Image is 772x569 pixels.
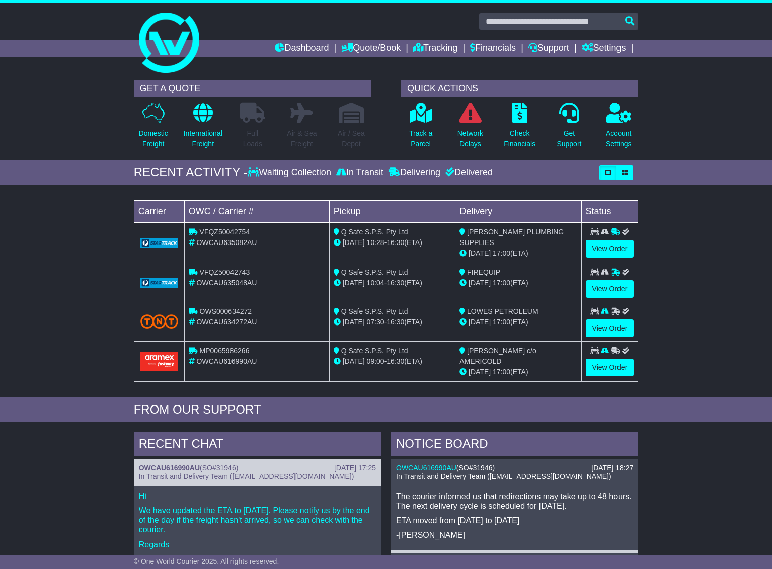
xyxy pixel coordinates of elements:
div: ( ) [139,464,376,472]
p: Network Delays [457,128,483,149]
div: (ETA) [459,278,577,288]
span: In Transit and Delivery Team ([EMAIL_ADDRESS][DOMAIN_NAME]) [396,472,611,480]
span: Q Safe S.P.S. Pty Ltd [341,228,408,236]
p: [PERSON_NAME] [139,554,376,564]
span: SO#31946 [459,464,493,472]
span: [PERSON_NAME] c/o AMERICOLD [459,347,536,365]
div: [DATE] 17:25 [334,464,376,472]
div: Delivered [443,167,493,178]
div: - (ETA) [334,356,451,367]
span: [PERSON_NAME] PLUMBING SUPPLIES [459,228,564,247]
div: NOTICE BOARD [391,432,638,459]
div: (ETA) [459,248,577,259]
a: View Order [586,319,634,337]
img: GetCarrierServiceLogo [140,278,178,288]
p: The courier informed us that redirections may take up to 48 hours. The next delivery cycle is sch... [396,492,633,511]
span: 10:04 [367,279,384,287]
img: TNT_Domestic.png [140,314,178,328]
span: 16:30 [387,238,404,247]
td: Status [581,200,638,222]
span: 09:00 [367,357,384,365]
span: [DATE] [343,238,365,247]
span: In Transit and Delivery Team ([EMAIL_ADDRESS][DOMAIN_NAME]) [139,472,354,480]
p: Full Loads [240,128,265,149]
span: Q Safe S.P.S. Pty Ltd [341,268,408,276]
span: [DATE] [469,368,491,376]
span: [DATE] [469,249,491,257]
div: FROM OUR SUPPORT [134,402,639,417]
p: We have updated the ETA to [DATE]. Please notify us by the end of the day if the freight hasn't a... [139,506,376,535]
img: GetCarrierServiceLogo [140,238,178,248]
span: © One World Courier 2025. All rights reserved. [134,557,279,565]
img: Aramex.png [140,352,178,370]
td: OWC / Carrier # [184,200,329,222]
a: Settings [582,40,626,57]
span: MP0065986266 [200,347,250,355]
span: 16:30 [387,279,404,287]
span: [DATE] [469,279,491,287]
p: International Freight [184,128,222,149]
a: GetSupport [556,102,582,155]
span: OWCAU635048AU [197,279,257,287]
span: [DATE] [343,318,365,326]
div: Delivering [386,167,443,178]
span: 17:00 [493,368,510,376]
p: -[PERSON_NAME] [396,530,633,540]
a: Tracking [413,40,457,57]
p: Check Financials [504,128,535,149]
span: SO#31946 [202,464,236,472]
a: InternationalFreight [183,102,223,155]
a: Support [528,40,569,57]
span: OWCAU635082AU [197,238,257,247]
span: Q Safe S.P.S. Pty Ltd [341,307,408,315]
a: AccountSettings [605,102,632,155]
div: (ETA) [459,367,577,377]
div: Waiting Collection [248,167,334,178]
div: (ETA) [459,317,577,328]
div: RECENT CHAT [134,432,381,459]
div: In Transit [334,167,386,178]
div: - (ETA) [334,278,451,288]
a: NetworkDelays [457,102,484,155]
a: View Order [586,240,634,258]
div: [DATE] 18:27 [591,464,633,472]
p: Track a Parcel [409,128,432,149]
p: Account Settings [606,128,632,149]
span: 10:28 [367,238,384,247]
span: VFQZ50042743 [200,268,250,276]
div: QUICK ACTIONS [401,80,638,97]
td: Delivery [455,200,581,222]
span: VFQZ50042754 [200,228,250,236]
span: FIREQUIP [467,268,500,276]
a: Track aParcel [409,102,433,155]
a: Financials [470,40,516,57]
span: OWCAU616990AU [197,357,257,365]
p: Get Support [557,128,581,149]
span: [DATE] [343,357,365,365]
span: 16:30 [387,357,404,365]
span: 17:00 [493,249,510,257]
span: [DATE] [469,318,491,326]
span: 07:30 [367,318,384,326]
span: 16:30 [387,318,404,326]
a: Dashboard [275,40,329,57]
a: View Order [586,280,634,298]
p: ETA moved from [DATE] to [DATE] [396,516,633,525]
p: Air / Sea Depot [338,128,365,149]
a: OWCAU616990AU [139,464,200,472]
div: - (ETA) [334,317,451,328]
p: Hi [139,491,376,501]
p: Regards [139,540,376,549]
div: RECENT ACTIVITY - [134,165,248,180]
div: - (ETA) [334,237,451,248]
p: Air & Sea Freight [287,128,317,149]
a: CheckFinancials [503,102,536,155]
span: 17:00 [493,318,510,326]
td: Carrier [134,200,184,222]
span: Q Safe S.P.S. Pty Ltd [341,347,408,355]
a: Quote/Book [341,40,401,57]
div: ( ) [396,464,633,472]
span: OWS000634272 [200,307,252,315]
a: DomesticFreight [138,102,169,155]
span: LOWES PETROLEUM [467,307,538,315]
